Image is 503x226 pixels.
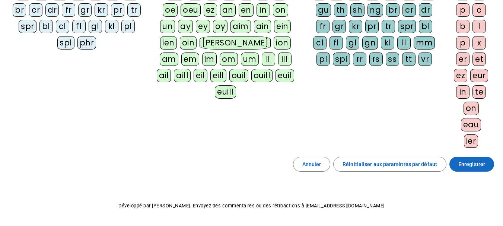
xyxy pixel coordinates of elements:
div: x [472,36,486,50]
div: eill [210,69,226,82]
div: spl [333,52,350,66]
div: ien [160,36,177,50]
div: em [181,52,199,66]
div: tr [382,20,395,33]
span: Réinitialiser aux paramètres par défaut [343,160,437,169]
div: an [220,3,236,17]
div: ng [367,3,383,17]
div: p [456,36,469,50]
div: un [160,20,175,33]
div: oe [163,3,178,17]
div: vr [418,52,432,66]
div: rr [353,52,366,66]
div: gr [332,20,346,33]
div: eil [194,69,207,82]
div: aill [174,69,191,82]
div: on [464,102,479,115]
div: mm [414,36,435,50]
div: gn [362,36,378,50]
div: rs [369,52,383,66]
p: Développé par [PERSON_NAME]. Envoyez des commentaires ou des rétroactions à [EMAIL_ADDRESS][DOMAI... [6,201,497,210]
div: cl [56,20,69,33]
div: er [456,52,469,66]
div: spl [57,36,74,50]
div: br [386,3,399,17]
div: ez [454,69,467,82]
div: p [456,3,469,17]
div: eur [470,69,488,82]
div: ein [274,20,291,33]
div: in [456,85,469,99]
div: spr [19,20,36,33]
div: ion [274,36,291,50]
span: Annuler [302,160,321,169]
button: Enregistrer [449,157,494,172]
div: pl [316,52,330,66]
div: kr [349,20,362,33]
button: Réinitialiser aux paramètres par défaut [333,157,446,172]
div: ss [386,52,399,66]
div: om [220,52,238,66]
div: cr [402,3,416,17]
div: ill [278,52,292,66]
div: br [13,3,26,17]
div: b [456,20,469,33]
div: aim [230,20,251,33]
div: et [472,52,486,66]
div: ay [178,20,193,33]
div: gl [89,20,102,33]
div: gu [316,3,331,17]
div: bl [39,20,53,33]
div: ail [157,69,171,82]
div: oin [180,36,197,50]
div: euill [215,85,236,99]
div: am [160,52,178,66]
div: cl [313,36,327,50]
div: dr [45,3,59,17]
div: en [239,3,254,17]
div: in [257,3,270,17]
div: ouill [251,69,273,82]
div: dr [419,3,432,17]
div: pr [111,3,124,17]
div: gl [346,36,359,50]
div: fl [72,20,86,33]
span: Enregistrer [458,160,485,169]
button: Annuler [293,157,331,172]
div: c [472,3,486,17]
div: fr [316,20,330,33]
div: oy [213,20,227,33]
div: pl [121,20,135,33]
div: ll [397,36,411,50]
div: kl [381,36,394,50]
div: te [472,85,486,99]
div: on [273,3,288,17]
div: um [241,52,259,66]
div: im [202,52,217,66]
div: oeu [181,3,201,17]
div: bl [419,20,432,33]
div: tr [127,3,141,17]
div: pr [365,20,379,33]
div: th [334,3,347,17]
div: sh [350,3,364,17]
div: euil [276,69,294,82]
div: ouil [229,69,248,82]
div: ey [196,20,210,33]
div: fl [330,36,343,50]
div: ier [464,134,478,148]
div: eau [461,118,481,131]
div: cr [29,3,42,17]
div: ez [204,3,217,17]
div: ain [254,20,271,33]
div: l [472,20,486,33]
div: kl [105,20,118,33]
div: tt [402,52,416,66]
div: spr [398,20,416,33]
div: il [262,52,275,66]
div: [PERSON_NAME] [200,36,271,50]
div: fr [62,3,75,17]
div: gr [78,3,92,17]
div: kr [95,3,108,17]
div: phr [77,36,96,50]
